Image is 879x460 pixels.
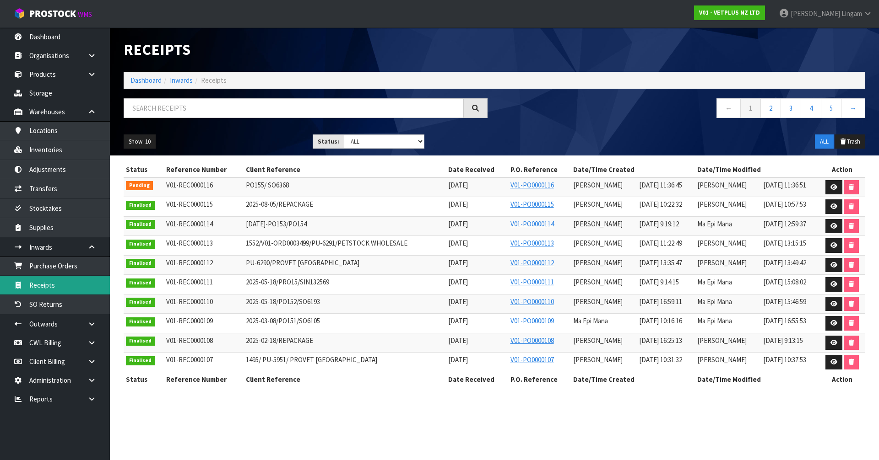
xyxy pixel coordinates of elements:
[246,181,289,189] span: PO155/ SO6368
[835,134,865,149] button: Trash
[763,316,806,325] span: [DATE] 16:55:53
[763,219,806,228] span: [DATE] 12:59:37
[510,316,554,325] a: V01-PO0000109
[510,258,554,267] a: V01-PO0000112
[760,98,781,118] a: 2
[697,200,747,209] span: [PERSON_NAME]
[571,372,695,386] th: Date/Time Created
[819,372,865,386] th: Action
[699,9,760,16] strong: V01 - VETPLUS NZ LTD
[573,355,623,364] span: [PERSON_NAME]
[126,201,155,210] span: Finalised
[448,258,468,267] span: [DATE]
[78,10,92,19] small: WMS
[510,278,554,286] a: V01-PO0000111
[126,317,155,326] span: Finalised
[763,336,803,345] span: [DATE] 9:13:15
[763,278,806,286] span: [DATE] 15:08:02
[448,181,468,189] span: [DATE]
[716,98,741,118] a: ←
[164,162,243,177] th: Reference Number
[763,297,806,306] span: [DATE] 15:46:59
[124,98,464,118] input: Search receipts
[170,76,193,85] a: Inwards
[166,200,213,209] span: V01-REC0000115
[695,162,819,177] th: Date/Time Modified
[821,98,841,118] a: 5
[573,219,623,228] span: [PERSON_NAME]
[126,278,155,288] span: Finalised
[246,239,407,247] span: 1552/V01-ORD0003499/PU-6291/PETSTOCK WHOLESALE
[246,258,359,267] span: PU-6290/PROVET [GEOGRAPHIC_DATA]
[697,219,732,228] span: Ma Epi Mana
[14,8,25,19] img: cube-alt.png
[510,219,554,228] a: V01-PO0000114
[126,356,155,365] span: Finalised
[166,219,213,228] span: V01-REC0000114
[815,134,834,149] button: ALL
[639,219,679,228] span: [DATE] 9:19:12
[697,258,747,267] span: [PERSON_NAME]
[639,316,682,325] span: [DATE] 10:16:16
[166,336,213,345] span: V01-REC0000108
[166,278,213,286] span: V01-REC0000111
[448,297,468,306] span: [DATE]
[244,372,446,386] th: Client Reference
[639,239,682,247] span: [DATE] 11:22:49
[126,181,153,190] span: Pending
[246,200,313,209] span: 2025-08-05/REPACKAGE
[201,76,227,85] span: Receipts
[510,355,554,364] a: V01-PO0000107
[697,239,747,247] span: [PERSON_NAME]
[697,278,732,286] span: Ma Epi Mana
[573,336,623,345] span: [PERSON_NAME]
[166,355,213,364] span: V01-REC0000107
[501,98,865,121] nav: Page navigation
[695,372,819,386] th: Date/Time Modified
[246,316,320,325] span: 2025-03-08/PO151/SO6105
[573,181,623,189] span: [PERSON_NAME]
[573,258,623,267] span: [PERSON_NAME]
[448,316,468,325] span: [DATE]
[573,297,623,306] span: [PERSON_NAME]
[124,41,488,58] h1: Receipts
[448,336,468,345] span: [DATE]
[763,258,806,267] span: [DATE] 13:49:42
[166,316,213,325] span: V01-REC0000109
[697,297,732,306] span: Ma Epi Mana
[126,298,155,307] span: Finalised
[246,297,320,306] span: 2025-05-18/PO152/SO6193
[446,372,508,386] th: Date Received
[763,355,806,364] span: [DATE] 10:37:53
[639,297,682,306] span: [DATE] 16:59:11
[639,278,679,286] span: [DATE] 9:14:15
[318,138,339,145] strong: Status:
[510,181,554,189] a: V01-PO0000116
[740,98,761,118] a: 1
[166,297,213,306] span: V01-REC0000110
[763,239,806,247] span: [DATE] 13:15:15
[508,162,571,177] th: P.O. Reference
[510,297,554,306] a: V01-PO0000110
[124,134,156,149] button: Show: 10
[573,278,623,286] span: [PERSON_NAME]
[639,200,682,209] span: [DATE] 10:22:32
[448,355,468,364] span: [DATE]
[639,258,682,267] span: [DATE] 13:35:47
[763,200,806,209] span: [DATE] 10:57:53
[246,355,377,364] span: 1495/ PU-5951/ PROVET [GEOGRAPHIC_DATA]
[510,200,554,209] a: V01-PO0000115
[841,9,862,18] span: Lingam
[510,336,554,345] a: V01-PO0000108
[166,258,213,267] span: V01-REC0000112
[697,181,747,189] span: [PERSON_NAME]
[244,162,446,177] th: Client Reference
[571,162,695,177] th: Date/Time Created
[573,239,623,247] span: [PERSON_NAME]
[697,336,747,345] span: [PERSON_NAME]
[697,316,732,325] span: Ma Epi Mana
[510,239,554,247] a: V01-PO0000113
[508,372,571,386] th: P.O. Reference
[763,181,806,189] span: [DATE] 11:36:51
[697,355,747,364] span: [PERSON_NAME]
